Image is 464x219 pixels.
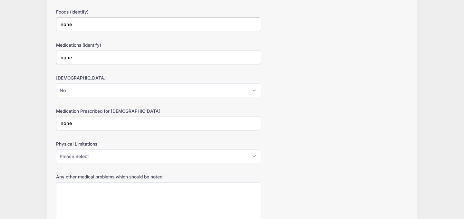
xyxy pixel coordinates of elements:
label: Foods (identify) [56,9,173,15]
label: Any other medical problems which should be noted [56,174,173,180]
label: Medication Prescribed for [DEMOGRAPHIC_DATA] [56,108,173,114]
label: Physical Limitations [56,141,173,147]
label: Medications (identify) [56,42,173,48]
label: [DEMOGRAPHIC_DATA] [56,75,173,81]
